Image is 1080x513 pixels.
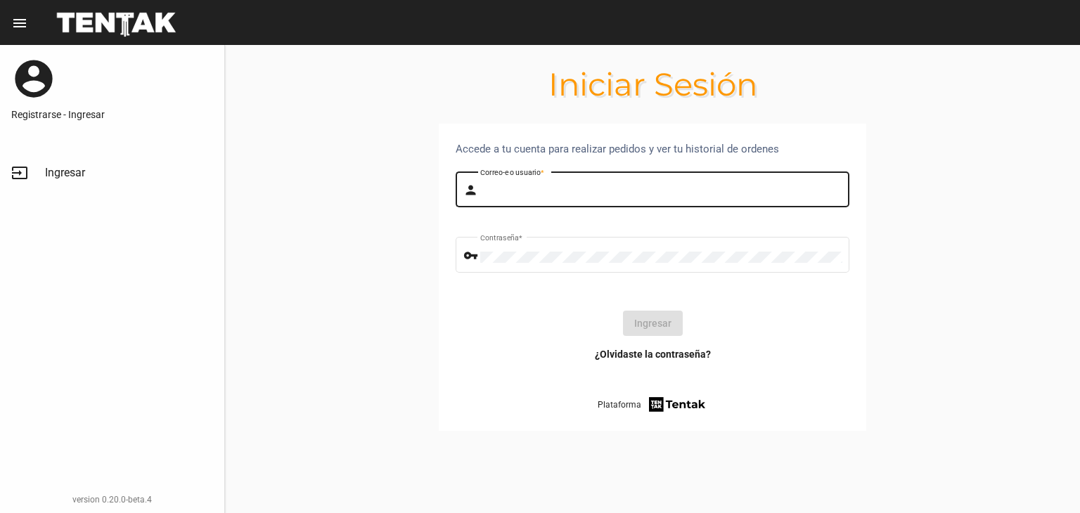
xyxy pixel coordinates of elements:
img: tentak-firm.png [647,395,707,414]
a: Registrarse - Ingresar [11,108,213,122]
mat-icon: input [11,164,28,181]
div: version 0.20.0-beta.4 [11,493,213,507]
span: Plataforma [598,398,641,412]
mat-icon: vpn_key [463,247,480,264]
button: Ingresar [623,311,683,336]
div: Accede a tu cuenta para realizar pedidos y ver tu historial de ordenes [456,141,849,157]
a: Plataforma [598,395,708,414]
h1: Iniciar Sesión [225,73,1080,96]
a: ¿Olvidaste la contraseña? [595,347,711,361]
mat-icon: menu [11,15,28,32]
mat-icon: person [463,182,480,199]
span: Ingresar [45,166,85,180]
mat-icon: account_circle [11,56,56,101]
